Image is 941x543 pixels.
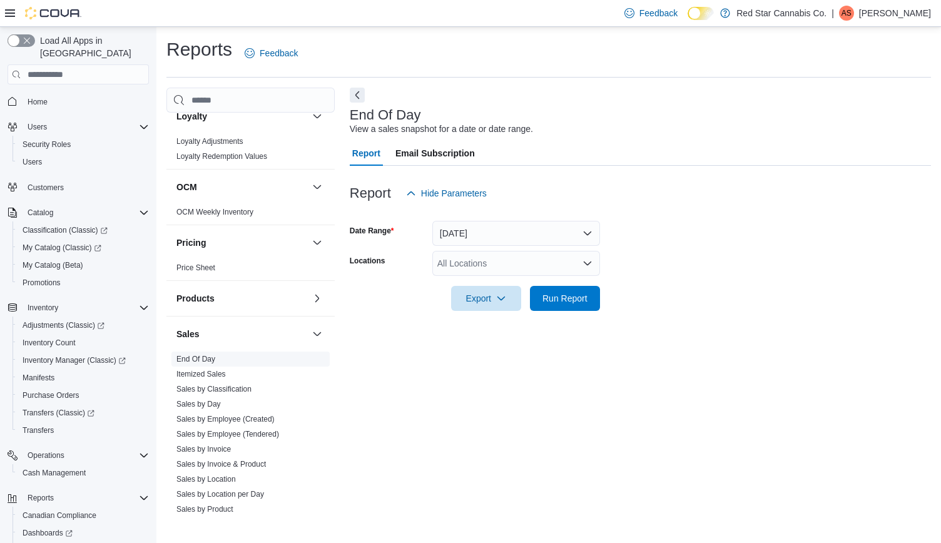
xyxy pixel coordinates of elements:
[176,354,215,364] span: End Of Day
[18,405,99,420] a: Transfers (Classic)
[176,430,279,439] a: Sales by Employee (Tendered)
[176,263,215,272] a: Price Sheet
[23,510,96,520] span: Canadian Compliance
[23,528,73,538] span: Dashboards
[18,258,88,273] a: My Catalog (Beta)
[13,136,154,153] button: Security Roles
[176,208,253,216] a: OCM Weekly Inventory
[18,465,149,480] span: Cash Management
[842,6,852,21] span: AS
[23,425,54,435] span: Transfers
[688,7,714,20] input: Dark Mode
[3,299,154,317] button: Inventory
[28,122,47,132] span: Users
[176,292,215,305] h3: Products
[176,110,207,123] h3: Loyalty
[432,221,600,246] button: [DATE]
[13,507,154,524] button: Canadian Compliance
[176,399,221,409] span: Sales by Day
[176,384,252,394] span: Sales by Classification
[18,258,149,273] span: My Catalog (Beta)
[25,7,81,19] img: Cova
[23,338,76,348] span: Inventory Count
[18,388,149,403] span: Purchase Orders
[176,370,226,378] a: Itemized Sales
[18,465,91,480] a: Cash Management
[176,236,206,249] h3: Pricing
[582,258,593,268] button: Open list of options
[18,275,66,290] a: Promotions
[310,180,325,195] button: OCM
[18,137,76,152] a: Security Roles
[176,400,221,409] a: Sales by Day
[451,286,521,311] button: Export
[530,286,600,311] button: Run Report
[23,225,108,235] span: Classification (Classic)
[176,110,307,123] button: Loyalty
[176,151,267,161] span: Loyalty Redemption Values
[23,448,69,463] button: Operations
[176,328,307,340] button: Sales
[13,387,154,404] button: Purchase Orders
[13,404,154,422] a: Transfers (Classic)
[18,405,149,420] span: Transfers (Classic)
[310,235,325,250] button: Pricing
[23,157,42,167] span: Users
[3,447,154,464] button: Operations
[176,292,307,305] button: Products
[23,300,149,315] span: Inventory
[23,468,86,478] span: Cash Management
[23,93,149,109] span: Home
[13,239,154,256] a: My Catalog (Classic)
[35,34,149,59] span: Load All Apps in [GEOGRAPHIC_DATA]
[28,303,58,313] span: Inventory
[28,183,64,193] span: Customers
[23,320,104,330] span: Adjustments (Classic)
[18,353,149,368] span: Inventory Manager (Classic)
[18,525,78,540] a: Dashboards
[13,274,154,292] button: Promotions
[13,317,154,334] a: Adjustments (Classic)
[13,153,154,171] button: Users
[176,181,197,193] h3: OCM
[350,123,533,136] div: View a sales snapshot for a date or date range.
[395,141,475,166] span: Email Subscription
[23,490,149,505] span: Reports
[28,97,48,107] span: Home
[350,226,394,236] label: Date Range
[23,180,149,195] span: Customers
[176,505,233,514] a: Sales by Product
[421,187,487,200] span: Hide Parameters
[350,108,421,123] h3: End Of Day
[176,445,231,454] a: Sales by Invoice
[859,6,931,21] p: [PERSON_NAME]
[18,240,106,255] a: My Catalog (Classic)
[18,155,47,170] a: Users
[18,370,59,385] a: Manifests
[176,415,275,424] a: Sales by Employee (Created)
[176,490,264,499] a: Sales by Location per Day
[176,429,279,439] span: Sales by Employee (Tendered)
[350,256,385,266] label: Locations
[28,450,64,460] span: Operations
[23,390,79,400] span: Purchase Orders
[3,118,154,136] button: Users
[18,275,149,290] span: Promotions
[18,155,149,170] span: Users
[639,7,678,19] span: Feedback
[18,423,59,438] a: Transfers
[166,37,232,62] h1: Reports
[18,240,149,255] span: My Catalog (Classic)
[28,493,54,503] span: Reports
[352,141,380,166] span: Report
[18,370,149,385] span: Manifests
[23,119,149,134] span: Users
[23,140,71,150] span: Security Roles
[18,525,149,540] span: Dashboards
[310,327,325,342] button: Sales
[176,489,264,499] span: Sales by Location per Day
[310,291,325,306] button: Products
[176,385,252,393] a: Sales by Classification
[13,422,154,439] button: Transfers
[18,388,84,403] a: Purchase Orders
